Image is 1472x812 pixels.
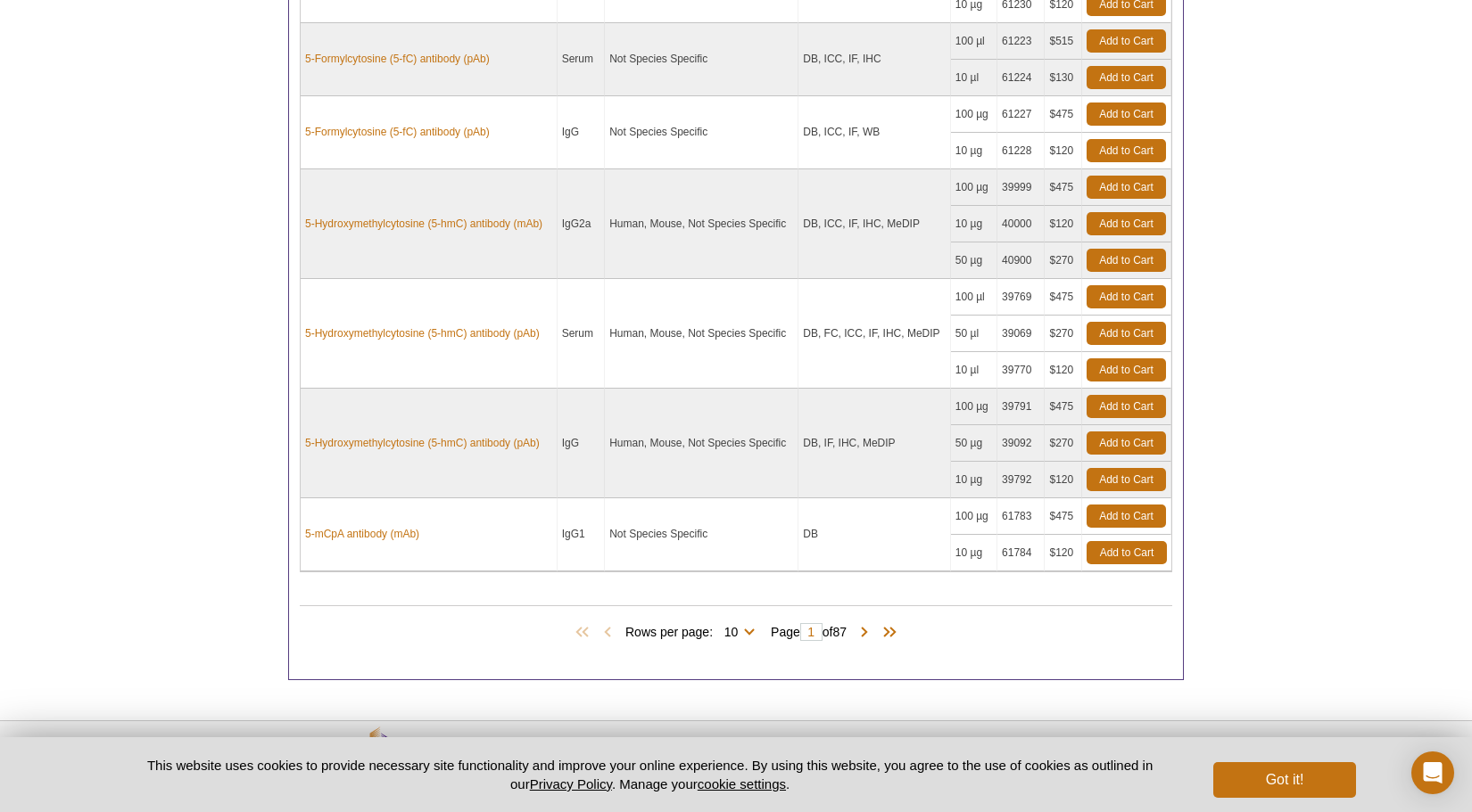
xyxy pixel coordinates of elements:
td: 100 µg [951,498,997,535]
span: Next Page [856,624,873,642]
a: Add to Cart [1087,504,1166,528]
td: Not Species Specific [605,498,798,571]
td: 100 µg [951,96,997,133]
a: Add to Cart [1087,285,1166,308]
a: Add to Cart [1087,468,1166,491]
td: 10 µg [951,206,997,242]
a: Add to Cart [1087,431,1166,455]
td: 39792 [997,462,1045,498]
a: Privacy Policy [530,776,612,791]
td: 100 µg [951,389,997,425]
a: Add to Cart [1087,212,1166,235]
td: DB [798,498,951,571]
td: 40900 [997,242,1045,279]
span: Page of [762,623,856,641]
td: 39092 [997,425,1045,462]
td: 100 µl [951,23,997,60]
td: 40000 [997,206,1045,242]
td: $475 [1045,96,1082,133]
td: 39769 [997,279,1045,316]
td: 61227 [997,96,1045,133]
td: DB, IF, IHC, MeDIP [798,389,951,498]
td: $130 [1045,60,1082,96]
td: Human, Mouse, Not Species Specific [605,389,798,498]
span: Rows per page: [625,622,762,640]
td: 61783 [997,498,1045,535]
td: $515 [1045,23,1082,60]
a: 5-Hydroxymethylcytosine (5-hmC) antibody (pAb) [305,325,540,341]
td: 39770 [997,352,1045,389]
a: 5-Formylcytosine (5-fC) antibody (pAb) [305,51,490,67]
td: DB, FC, ICC, IF, IHC, MeDIP [798,279,951,389]
span: First Page [572,624,599,642]
td: $475 [1045,389,1082,425]
p: This website uses cookies to provide necessary site functionality and improve your online experie... [116,756,1184,793]
td: $120 [1045,352,1082,389]
a: Add to Cart [1087,322,1166,345]
td: 50 µg [951,242,997,279]
td: 10 µg [951,133,997,169]
td: 39791 [997,389,1045,425]
a: Add to Cart [1087,176,1166,199]
a: 5-Hydroxymethylcytosine (5-hmC) antibody (mAb) [305,216,542,232]
td: $475 [1045,498,1082,535]
td: DB, ICC, IF, IHC [798,23,951,96]
td: IgG2a [558,169,605,279]
td: IgG [558,96,605,169]
td: Not Species Specific [605,23,798,96]
td: 61784 [997,535,1045,571]
a: Add to Cart [1087,103,1166,126]
a: Add to Cart [1087,358,1166,381]
td: $120 [1045,133,1082,169]
td: 10 µl [951,352,997,389]
td: 50 µg [951,425,997,462]
td: $270 [1045,425,1082,462]
span: Previous Page [599,624,616,642]
td: IgG [558,389,605,498]
div: Open Intercom Messenger [1411,751,1454,794]
a: Add to Cart [1087,139,1166,162]
td: $270 [1045,316,1082,352]
span: Last Page [873,624,900,642]
a: Add to Cart [1087,66,1166,89]
button: cookie settings [698,776,786,791]
td: 39999 [997,169,1045,206]
td: IgG1 [558,498,605,571]
a: 5-Hydroxymethylcytosine (5-hmC) antibody (pAb) [305,435,540,451]
a: 5-Formylcytosine (5-fC) antibody (pAb) [305,124,490,140]
td: Serum [558,279,605,389]
td: Serum [558,23,605,96]
td: Not Species Specific [605,96,798,169]
td: $475 [1045,279,1082,316]
td: 61223 [997,23,1045,60]
td: 61224 [997,60,1045,96]
td: DB, ICC, IF, WB [798,96,951,169]
td: $270 [1045,242,1082,279]
td: $120 [1045,206,1082,242]
td: 61228 [997,133,1045,169]
a: Add to Cart [1087,541,1167,564]
td: DB, ICC, IF, IHC, MeDIP [798,169,951,279]
td: 50 µl [951,316,997,352]
a: Add to Cart [1087,249,1166,272]
td: 100 µg [951,169,997,206]
a: Add to Cart [1087,395,1166,418]
td: 10 µl [951,60,997,96]
td: 100 µl [951,279,997,316]
button: Got it! [1213,762,1356,798]
td: $120 [1045,462,1082,498]
span: 87 [832,625,847,639]
td: 10 µg [951,462,997,498]
img: Active Motif, [279,721,484,793]
td: $120 [1045,535,1082,571]
td: Human, Mouse, Not Species Specific [605,279,798,389]
a: 5-mCpA antibody (mAb) [305,526,419,542]
td: 39069 [997,316,1045,352]
a: Add to Cart [1087,29,1166,53]
td: 10 µg [951,535,997,571]
td: Human, Mouse, Not Species Specific [605,169,798,279]
td: $475 [1045,169,1082,206]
